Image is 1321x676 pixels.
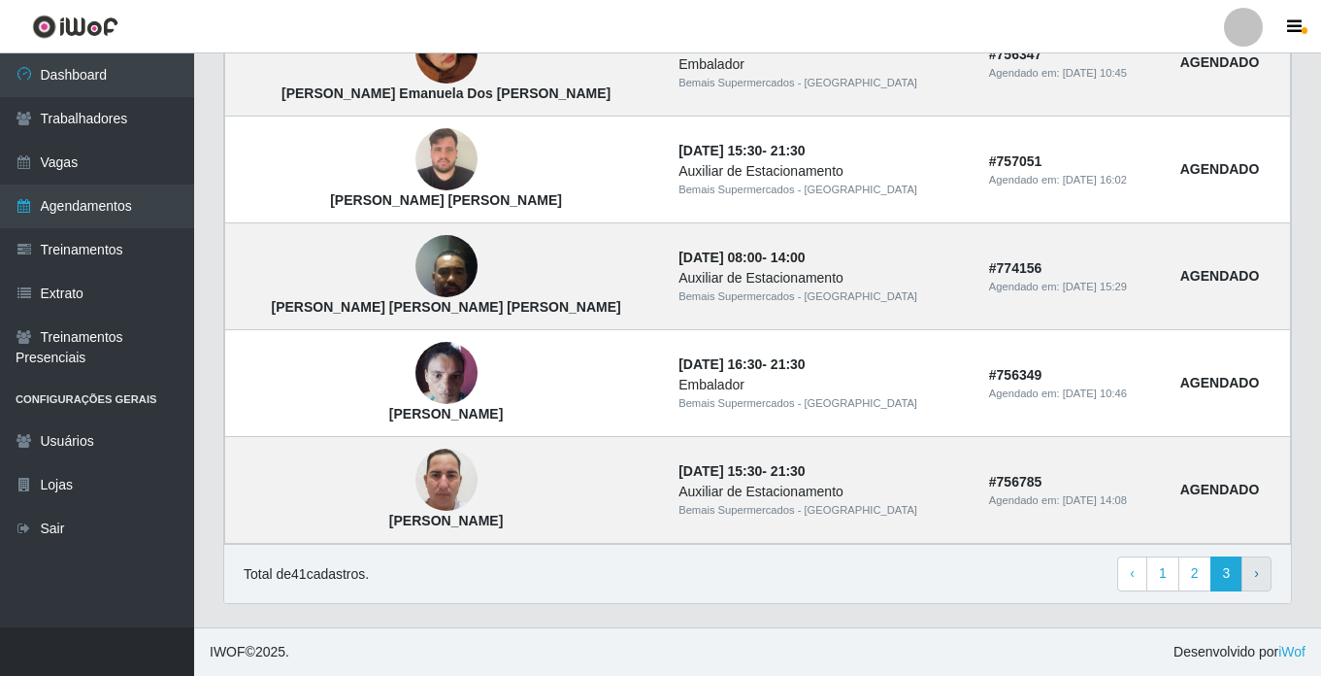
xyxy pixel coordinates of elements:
[272,299,621,315] strong: [PERSON_NAME] [PERSON_NAME] [PERSON_NAME]
[1063,281,1127,292] time: [DATE] 15:29
[989,279,1157,295] div: Agendado em:
[330,192,562,208] strong: [PERSON_NAME] [PERSON_NAME]
[415,411,478,549] img: Lucas Aguiar Brito
[678,75,966,91] div: Bemais Supermercados - [GEOGRAPHIC_DATA]
[989,474,1042,490] strong: # 756785
[678,463,762,479] time: [DATE] 15:30
[1241,557,1271,591] a: Next
[1180,54,1260,70] strong: AGENDADO
[678,502,966,519] div: Bemais Supermercados - [GEOGRAPHIC_DATA]
[1180,482,1260,497] strong: AGENDADO
[244,564,369,585] p: Total de 41 cadastros.
[771,250,806,265] time: 14:00
[989,172,1157,188] div: Agendado em:
[210,644,246,659] span: IWOF
[1117,557,1147,591] a: Previous
[989,367,1042,383] strong: # 756349
[1146,557,1179,591] a: 1
[1063,67,1127,79] time: [DATE] 10:45
[389,406,503,422] strong: [PERSON_NAME]
[678,375,966,395] div: Embalador
[1278,644,1305,659] a: iWof
[678,143,762,158] time: [DATE] 15:30
[989,65,1157,82] div: Agendado em:
[281,85,611,101] strong: [PERSON_NAME] Emanuela Dos [PERSON_NAME]
[415,332,478,415] img: Janaina Queiroz da Silva
[1180,375,1260,390] strong: AGENDADO
[1130,565,1135,581] span: ‹
[1063,494,1127,506] time: [DATE] 14:08
[210,642,289,662] span: © 2025 .
[32,15,118,39] img: CoreUI Logo
[678,463,805,479] strong: -
[678,288,966,305] div: Bemais Supermercados - [GEOGRAPHIC_DATA]
[989,153,1042,169] strong: # 757051
[678,54,966,75] div: Embalador
[771,463,806,479] time: 21:30
[1117,557,1271,591] nav: pagination
[678,356,805,372] strong: -
[678,395,966,412] div: Bemais Supermercados - [GEOGRAPHIC_DATA]
[678,250,805,265] strong: -
[389,513,503,528] strong: [PERSON_NAME]
[989,260,1042,276] strong: # 774156
[1178,557,1211,591] a: 2
[989,47,1042,62] strong: # 756347
[771,143,806,158] time: 21:30
[771,356,806,372] time: 21:30
[678,482,966,502] div: Auxiliar de Estacionamento
[415,118,478,201] img: Matheus Igor Gonçalves da Silva
[1063,174,1127,186] time: [DATE] 16:02
[1173,642,1305,662] span: Desenvolvido por
[678,268,966,288] div: Auxiliar de Estacionamento
[415,225,478,308] img: Sandro Ricardo Alves Monteiro da Franca
[989,386,1157,402] div: Agendado em:
[1180,268,1260,284] strong: AGENDADO
[1210,557,1243,591] a: 3
[678,356,762,372] time: [DATE] 16:30
[1254,565,1259,581] span: ›
[1063,388,1127,399] time: [DATE] 10:46
[678,250,762,265] time: [DATE] 08:00
[678,182,966,198] div: Bemais Supermercados - [GEOGRAPHIC_DATA]
[678,143,805,158] strong: -
[678,161,966,182] div: Auxiliar de Estacionamento
[989,492,1157,509] div: Agendado em:
[1180,161,1260,177] strong: AGENDADO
